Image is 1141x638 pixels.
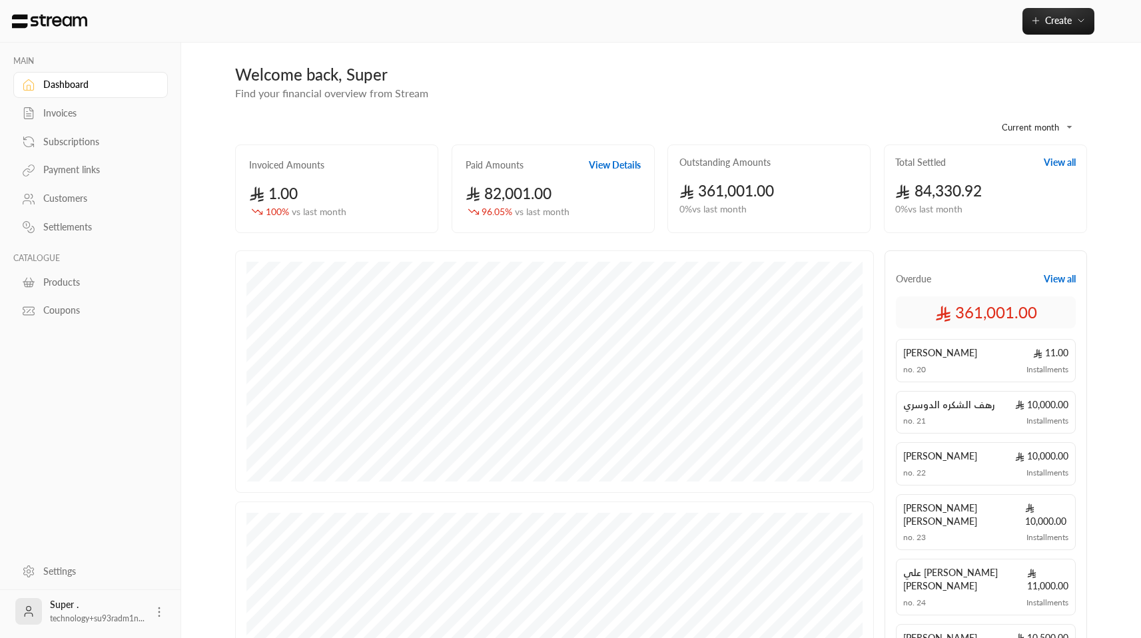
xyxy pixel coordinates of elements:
span: 361,001.00 [679,182,775,200]
button: Create [1022,8,1094,35]
a: Settings [13,558,168,584]
span: Installments [1026,364,1068,375]
span: vs last month [515,206,570,217]
span: Installments [1026,532,1068,543]
span: vs last month [292,206,346,217]
span: 10,000.00 [1015,398,1068,412]
span: 0 % vs last month [895,202,962,216]
span: 0 % vs last month [679,202,747,216]
span: 11,000.00 [1027,566,1068,593]
a: Products [13,269,168,295]
span: 10,000.00 [1015,450,1068,463]
div: Settings [43,565,151,578]
span: [PERSON_NAME] [903,450,977,463]
span: رهف الشكره الدوسري [903,398,995,412]
div: Subscriptions [43,135,151,149]
span: 11.00 [1033,346,1068,360]
span: no. 24 [903,597,926,608]
p: MAIN [13,56,168,67]
span: no. 22 [903,468,926,478]
a: Coupons [13,298,168,324]
span: Installments [1026,416,1068,426]
span: no. 23 [903,532,926,543]
span: [PERSON_NAME] [903,346,977,360]
div: Welcome back, Super [235,64,1087,85]
span: 96.05 % [482,205,570,219]
span: no. 21 [903,416,926,426]
div: Products [43,276,151,289]
h2: Paid Amounts [466,159,524,172]
span: 82,001.00 [466,184,552,202]
button: View Details [589,159,641,172]
button: View all [1044,156,1076,169]
img: Logo [11,14,89,29]
div: Settlements [43,220,151,234]
span: Installments [1026,597,1068,608]
p: CATALOGUE [13,253,168,264]
h2: Outstanding Amounts [679,156,771,169]
span: no. 20 [903,364,926,375]
span: 84,330.92 [895,182,982,200]
h2: Total Settled [895,156,946,169]
span: [PERSON_NAME] [PERSON_NAME] [903,501,1025,528]
span: Installments [1026,468,1068,478]
div: Current month [980,110,1080,145]
span: Overdue [896,272,931,286]
a: Dashboard [13,72,168,98]
div: Dashboard [43,78,151,91]
h2: Invoiced Amounts [249,159,324,172]
span: علي [PERSON_NAME] [PERSON_NAME] [903,566,1027,593]
a: Settlements [13,214,168,240]
div: Payment links [43,163,151,176]
button: View all [1044,272,1076,286]
span: technology+su93radm1n... [50,613,145,623]
div: Customers [43,192,151,205]
a: Subscriptions [13,129,168,155]
a: Payment links [13,157,168,183]
span: 10,000.00 [1025,501,1068,528]
div: Invoices [43,107,151,120]
span: 100 % [266,205,346,219]
span: Create [1045,15,1072,26]
div: Super . [50,598,145,625]
span: 1.00 [249,184,298,202]
a: Customers [13,186,168,212]
span: Find your financial overview from Stream [235,87,428,99]
a: Invoices [13,101,168,127]
span: 361,001.00 [935,302,1037,323]
div: Coupons [43,304,151,317]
